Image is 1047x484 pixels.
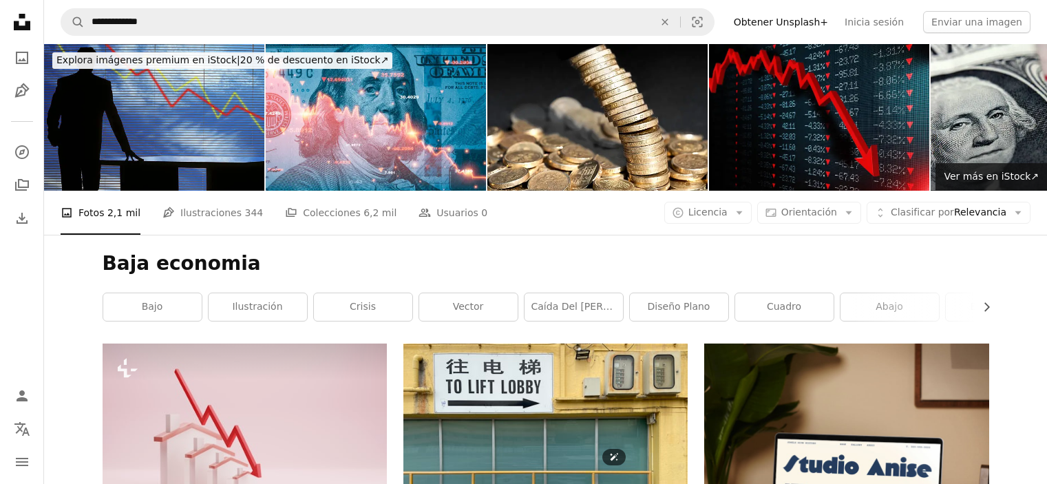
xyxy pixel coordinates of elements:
button: Licencia [664,202,752,224]
a: Explorar [8,138,36,166]
a: Ilustraciones [8,77,36,105]
span: Licencia [688,207,728,218]
span: Orientación [781,207,837,218]
a: Explora imágenes premium en iStock|20 % de descuento en iStock↗ [44,44,401,77]
button: Orientación [757,202,861,224]
img: Mercado bursátil se cuelga [709,44,929,191]
a: cuadro [735,293,834,321]
a: Gráfico del mercado inmobiliario donde la punta de flecha está cayendo. recesión Los precios de l... [103,428,387,440]
a: crisis [314,293,412,321]
a: ilustración [209,293,307,321]
button: Menú [8,448,36,476]
a: Inicia sesión [836,11,912,33]
a: diseño plano [630,293,728,321]
a: Ilustraciones 344 [162,191,263,235]
a: Bajo [103,293,202,321]
span: 0 [481,205,487,220]
a: Ver más en iStock↗ [935,163,1047,191]
a: vector [419,293,518,321]
button: Idioma [8,415,36,443]
span: Ver más en iStock ↗ [944,171,1039,182]
a: Obtener Unsplash+ [726,11,836,33]
img: Benjamin Franklin cara en el billete de dólar USD con gráfico rojo decreciente del mercado de val... [266,44,486,191]
a: Colecciones [8,171,36,199]
a: estruendo [946,293,1044,321]
button: Buscar en Unsplash [61,9,85,35]
a: Fotos [8,44,36,72]
span: Clasificar por [891,207,954,218]
a: Colecciones 6,2 mil [285,191,396,235]
form: Encuentra imágenes en todo el sitio [61,8,715,36]
span: 6,2 mil [363,205,396,220]
img: Caída de una libra coins, money serie [487,44,708,191]
span: Relevancia [891,206,1006,220]
span: Explora imágenes premium en iStock | [56,54,240,65]
a: Caída del [PERSON_NAME] [PERSON_NAME] [525,293,623,321]
span: 344 [244,205,263,220]
span: 20 % de descuento en iStock ↗ [56,54,388,65]
a: texto [403,444,688,456]
a: Iniciar sesión / Registrarse [8,382,36,410]
h1: Baja economia [103,251,989,276]
a: Usuarios 0 [419,191,487,235]
button: Borrar [650,9,680,35]
button: Clasificar porRelevancia [867,202,1030,224]
button: Búsqueda visual [681,9,714,35]
a: abajo [840,293,939,321]
button: Enviar una imagen [923,11,1030,33]
a: Historial de descargas [8,204,36,232]
button: desplazar lista a la derecha [974,293,989,321]
img: Accidente en la crisis financiera [44,44,264,191]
